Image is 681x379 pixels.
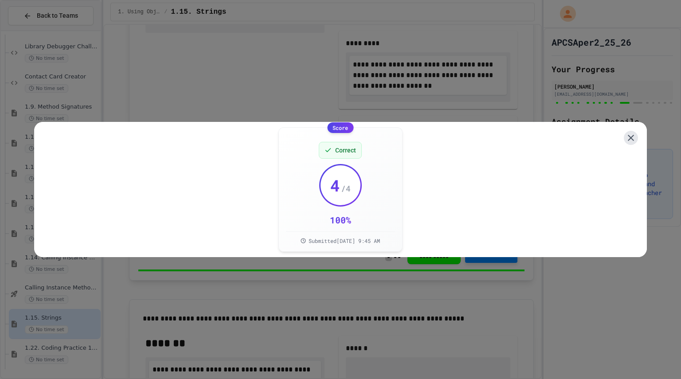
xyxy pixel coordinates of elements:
span: 4 [330,176,340,194]
div: Score [327,122,353,133]
span: Correct [335,146,356,155]
span: Submitted [DATE] 9:45 AM [309,237,380,244]
span: / 4 [341,182,351,195]
div: 100 % [330,214,351,226]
